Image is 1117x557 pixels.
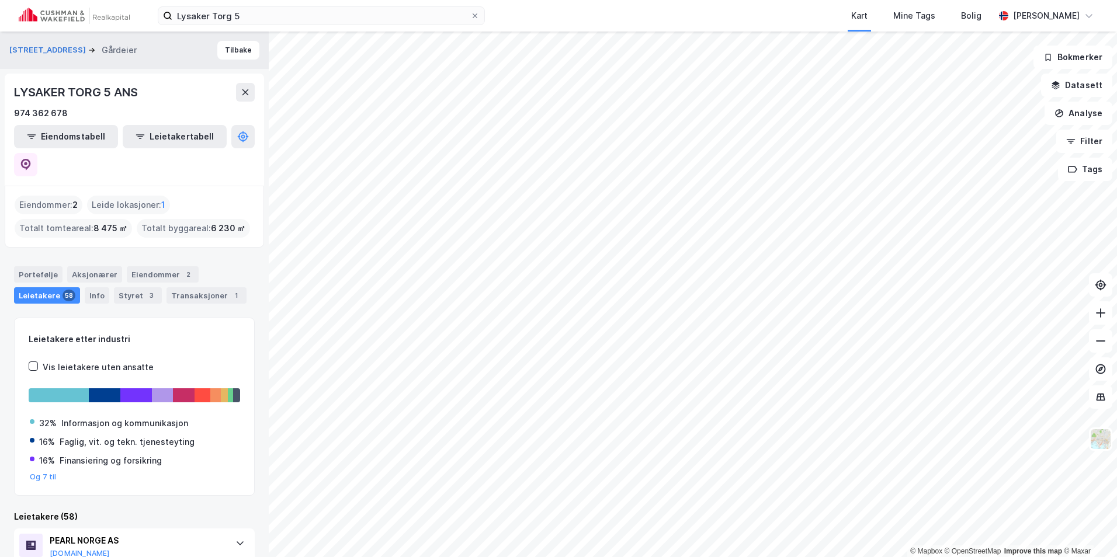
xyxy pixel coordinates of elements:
[14,125,118,148] button: Eiendomstabell
[14,266,63,283] div: Portefølje
[1041,74,1112,97] button: Datasett
[85,287,109,304] div: Info
[72,198,78,212] span: 2
[211,221,245,235] span: 6 230 ㎡
[1004,547,1062,555] a: Improve this map
[39,454,55,468] div: 16%
[15,196,82,214] div: Eiendommer :
[9,44,88,56] button: [STREET_ADDRESS]
[127,266,199,283] div: Eiendommer
[29,332,240,346] div: Leietakere etter industri
[15,219,132,238] div: Totalt tomteareal :
[114,287,162,304] div: Styret
[137,219,250,238] div: Totalt byggareal :
[1033,46,1112,69] button: Bokmerker
[14,106,68,120] div: 974 362 678
[1059,501,1117,557] div: Kontrollprogram for chat
[851,9,868,23] div: Kart
[14,83,140,102] div: LYSAKER TORG 5 ANS
[39,435,55,449] div: 16%
[19,8,130,24] img: cushman-wakefield-realkapital-logo.202ea83816669bd177139c58696a8fa1.svg
[166,287,247,304] div: Transaksjoner
[123,125,227,148] button: Leietakertabell
[961,9,981,23] div: Bolig
[87,196,170,214] div: Leide lokasjoner :
[30,472,57,482] button: Og 7 til
[217,41,259,60] button: Tilbake
[63,290,75,301] div: 58
[893,9,935,23] div: Mine Tags
[93,221,127,235] span: 8 475 ㎡
[61,416,188,430] div: Informasjon og kommunikasjon
[182,269,194,280] div: 2
[145,290,157,301] div: 3
[14,287,80,304] div: Leietakere
[50,534,224,548] div: PEARL NORGE AS
[60,435,195,449] div: Faglig, vit. og tekn. tjenesteyting
[1056,130,1112,153] button: Filter
[1059,501,1117,557] iframe: Chat Widget
[67,266,122,283] div: Aksjonærer
[1090,428,1112,450] img: Z
[1013,9,1080,23] div: [PERSON_NAME]
[14,510,255,524] div: Leietakere (58)
[161,198,165,212] span: 1
[910,547,942,555] a: Mapbox
[60,454,162,468] div: Finansiering og forsikring
[43,360,154,374] div: Vis leietakere uten ansatte
[1045,102,1112,125] button: Analyse
[102,43,137,57] div: Gårdeier
[39,416,57,430] div: 32%
[1058,158,1112,181] button: Tags
[230,290,242,301] div: 1
[172,7,470,25] input: Søk på adresse, matrikkel, gårdeiere, leietakere eller personer
[945,547,1001,555] a: OpenStreetMap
